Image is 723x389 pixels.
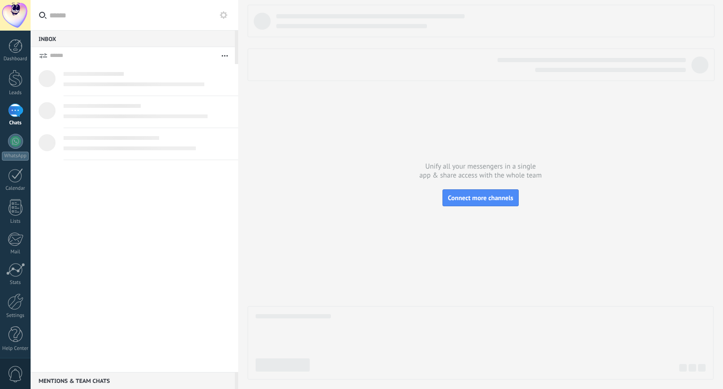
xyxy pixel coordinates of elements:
span: Connect more channels [448,194,513,202]
div: Leads [2,90,29,96]
div: WhatsApp [2,152,29,161]
div: Chats [2,120,29,126]
div: Calendar [2,186,29,192]
div: Help Center [2,346,29,352]
button: Connect more channels [442,189,518,206]
div: Stats [2,280,29,286]
div: Lists [2,219,29,225]
div: Inbox [31,30,235,47]
div: Settings [2,313,29,319]
div: Mail [2,249,29,255]
div: Mentions & Team chats [31,372,235,389]
div: Dashboard [2,56,29,62]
